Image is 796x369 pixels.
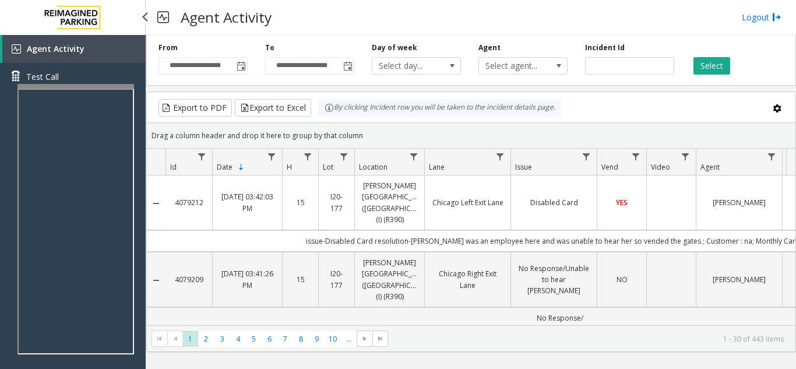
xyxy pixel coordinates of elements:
a: Logout [742,11,781,23]
span: H [287,162,292,172]
a: H Filter Menu [300,149,316,164]
a: Video Filter Menu [678,149,693,164]
a: Agent Activity [2,35,146,63]
a: Location Filter Menu [406,149,422,164]
label: Incident Id [585,43,625,53]
a: Collapse Details [147,199,165,208]
span: Vend [601,162,618,172]
span: Go to the next page [360,334,369,343]
a: Disabled Card [518,197,590,208]
a: NO [604,274,639,285]
span: Page 1 [182,331,198,347]
span: Page 4 [230,331,246,347]
kendo-pager-info: 1 - 30 of 443 items [395,334,784,344]
span: NO [617,275,628,284]
span: Page 9 [309,331,325,347]
div: By clicking Incident row you will be taken to the incident details page. [319,99,561,117]
a: Id Filter Menu [194,149,210,164]
span: Date [217,162,233,172]
img: pageIcon [157,3,169,31]
span: Lane [429,162,445,172]
a: Issue Filter Menu [579,149,594,164]
a: YES [604,197,639,208]
a: Lot Filter Menu [336,149,352,164]
a: Lane Filter Menu [492,149,508,164]
button: Export to Excel [235,99,311,117]
span: Toggle popup [234,58,247,74]
span: Video [651,162,670,172]
a: [DATE] 03:42:03 PM [220,191,275,213]
a: 15 [290,274,311,285]
a: I20-177 [326,268,347,290]
button: Select [693,57,730,75]
span: Page 2 [198,331,214,347]
span: Go to the last page [372,331,388,347]
span: Lot [323,162,333,172]
h3: Agent Activity [175,3,277,31]
a: 4079209 [172,274,205,285]
a: 4079212 [172,197,205,208]
a: Chicago Right Exit Lane [432,268,503,290]
a: Date Filter Menu [264,149,280,164]
span: Select agent... [479,58,550,74]
span: Select day... [372,58,443,74]
label: Agent [478,43,501,53]
span: Page 11 [341,331,357,347]
label: Day of week [372,43,417,53]
span: Page 3 [214,331,230,347]
a: Collapse Details [147,276,165,285]
a: [PERSON_NAME][GEOGRAPHIC_DATA] ([GEOGRAPHIC_DATA]) (I) (R390) [362,257,417,302]
a: Vend Filter Menu [628,149,644,164]
span: Agent Activity [27,43,84,54]
img: 'icon' [12,44,21,54]
span: Page 5 [246,331,262,347]
span: Location [359,162,388,172]
span: Issue [515,162,532,172]
a: No Response/Unable to hear [PERSON_NAME] [518,263,590,297]
span: Go to the last page [376,334,385,343]
a: Agent Filter Menu [764,149,780,164]
span: Sortable [237,163,246,172]
button: Export to PDF [159,99,232,117]
div: Drag a column header and drop it here to group by that column [147,125,795,146]
img: infoIcon.svg [325,103,334,113]
span: Agent [700,162,720,172]
span: Id [170,162,177,172]
span: Page 6 [262,331,277,347]
a: Chicago Left Exit Lane [432,197,503,208]
a: [PERSON_NAME] [703,197,775,208]
span: Test Call [26,71,59,83]
span: Go to the next page [357,331,372,347]
span: Page 10 [325,331,341,347]
a: [DATE] 03:41:26 PM [220,268,275,290]
a: [PERSON_NAME] [703,274,775,285]
span: Page 8 [293,331,309,347]
a: I20-177 [326,191,347,213]
img: logout [772,11,781,23]
div: Data table [147,149,795,325]
label: From [159,43,178,53]
span: Toggle popup [341,58,354,74]
span: YES [616,198,628,208]
a: 15 [290,197,311,208]
span: Page 7 [277,331,293,347]
a: [PERSON_NAME][GEOGRAPHIC_DATA] ([GEOGRAPHIC_DATA]) (I) (R390) [362,180,417,225]
label: To [265,43,274,53]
